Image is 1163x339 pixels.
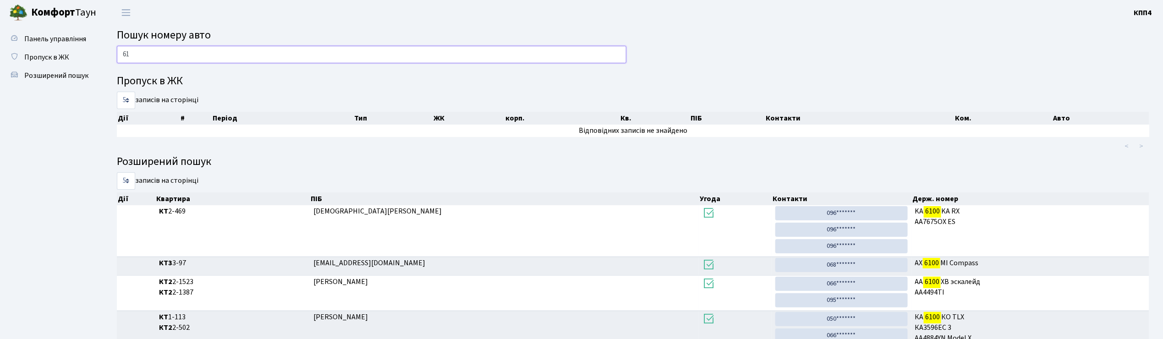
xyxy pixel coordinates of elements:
[159,277,172,287] b: КТ2
[155,192,310,205] th: Квартира
[117,172,198,190] label: записів на сторінці
[159,258,172,268] b: КТ3
[5,48,96,66] a: Пропуск в ЖК
[5,30,96,48] a: Панель управління
[117,172,135,190] select: записів на сторінці
[117,155,1149,169] h4: Розширений пошук
[1052,112,1149,125] th: Авто
[24,71,88,81] span: Розширений пошук
[620,112,690,125] th: Кв.
[433,112,505,125] th: ЖК
[699,192,772,205] th: Угода
[159,312,168,322] b: КТ
[159,206,306,217] span: 2-469
[1134,7,1152,18] a: КПП4
[159,312,306,333] span: 1-113 2-502
[765,112,955,125] th: Контакти
[772,192,912,205] th: Контакти
[924,311,941,323] mark: 6100
[923,257,940,269] mark: 6100
[159,277,306,298] span: 2-1523 2-1387
[117,27,211,43] span: Пошук номеру авто
[690,112,765,125] th: ПІБ
[159,258,306,268] span: 3-97
[117,112,180,125] th: Дії
[915,206,1146,227] span: KA KA RX AA7675ОХ ES
[310,192,699,205] th: ПІБ
[923,275,941,288] mark: 6100
[9,4,27,22] img: logo.png
[159,206,168,216] b: КТ
[117,75,1149,88] h4: Пропуск в ЖК
[505,112,620,125] th: корп.
[24,34,86,44] span: Панель управління
[212,112,353,125] th: Період
[159,287,172,297] b: КТ2
[117,92,135,109] select: записів на сторінці
[955,112,1053,125] th: Ком.
[353,112,433,125] th: Тип
[5,66,96,85] a: Розширений пошук
[1134,8,1152,18] b: КПП4
[31,5,96,21] span: Таун
[31,5,75,20] b: Комфорт
[924,205,941,218] mark: 6100
[911,192,1149,205] th: Держ. номер
[313,258,425,268] span: [EMAIL_ADDRESS][DOMAIN_NAME]
[24,52,69,62] span: Пропуск в ЖК
[117,46,626,63] input: Пошук
[159,323,172,333] b: КТ2
[117,192,155,205] th: Дії
[313,312,368,322] span: [PERSON_NAME]
[180,112,212,125] th: #
[915,277,1146,298] span: АА ХВ эскалейд АА4494ТІ
[313,206,442,216] span: [DEMOGRAPHIC_DATA][PERSON_NAME]
[915,258,1146,268] span: AX MI Compass
[117,125,1149,137] td: Відповідних записів не знайдено
[115,5,137,20] button: Переключити навігацію
[117,92,198,109] label: записів на сторінці
[313,277,368,287] span: [PERSON_NAME]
